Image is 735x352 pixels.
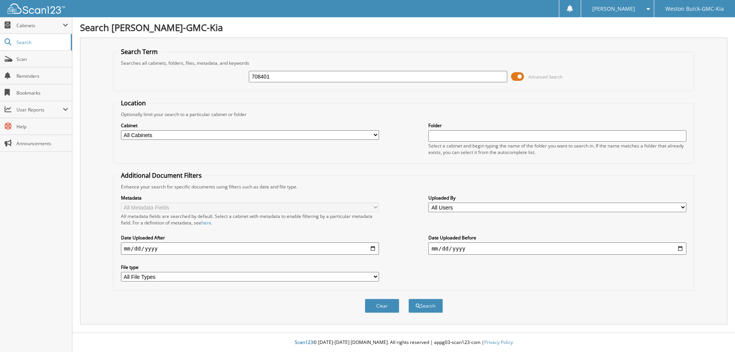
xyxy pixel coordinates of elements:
span: Scan123 [295,339,313,345]
legend: Search Term [117,47,162,56]
label: File type [121,264,379,270]
img: scan123-logo-white.svg [8,3,65,14]
span: Search [16,39,67,46]
label: Folder [428,122,686,129]
span: Scan [16,56,68,62]
label: Date Uploaded Before [428,234,686,241]
h1: Search [PERSON_NAME]-GMC-Kia [80,21,727,34]
div: © [DATE]-[DATE] [DOMAIN_NAME]. All rights reserved | appg03-scan123-com | [72,333,735,352]
legend: Additional Document Filters [117,171,206,180]
label: Cabinet [121,122,379,129]
button: Search [408,299,443,313]
span: [PERSON_NAME] [592,7,635,11]
span: Reminders [16,73,68,79]
span: User Reports [16,106,63,113]
a: here [201,219,211,226]
span: Bookmarks [16,90,68,96]
div: Optionally limit your search to a particular cabinet or folder [117,111,691,118]
div: All metadata fields are searched by default. Select a cabinet with metadata to enable filtering b... [121,213,379,226]
div: Searches all cabinets, folders, files, metadata, and keywords [117,60,691,66]
span: Cabinets [16,22,63,29]
input: start [121,242,379,255]
span: Advanced Search [528,74,562,80]
span: Help [16,123,68,130]
span: Announcements [16,140,68,147]
input: end [428,242,686,255]
button: Clear [365,299,399,313]
div: Select a cabinet and begin typing the name of the folder you want to search in. If the name match... [428,142,686,156]
iframe: Chat Widget [697,315,735,352]
legend: Location [117,99,150,107]
label: Date Uploaded After [121,234,379,241]
div: Enhance your search for specific documents using filters such as date and file type. [117,183,691,190]
label: Uploaded By [428,195,686,201]
a: Privacy Policy [484,339,513,345]
span: Weston Buick-GMC-Kia [665,7,724,11]
label: Metadata [121,195,379,201]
